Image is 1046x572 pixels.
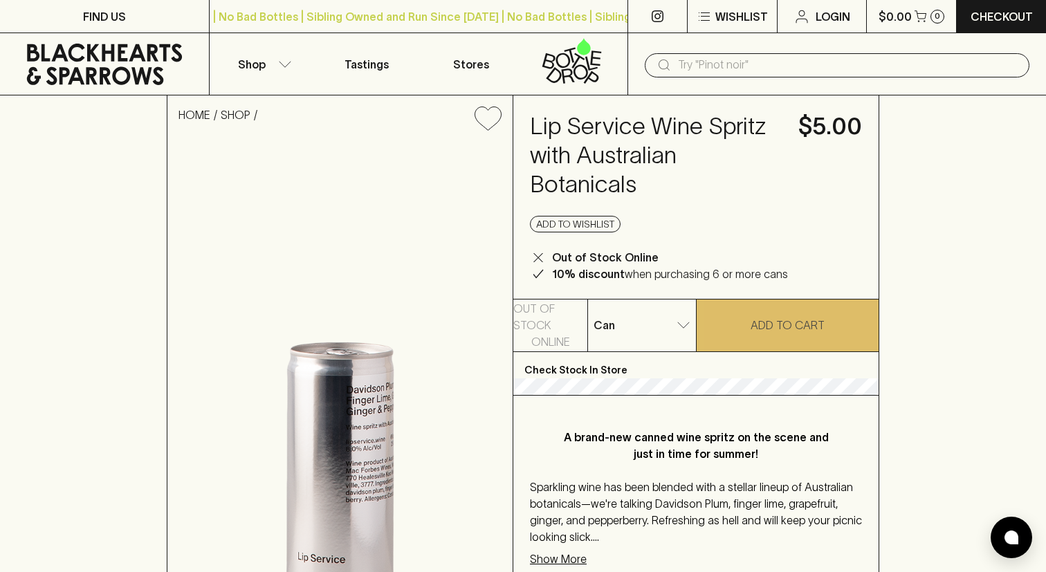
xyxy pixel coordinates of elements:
[314,33,419,95] a: Tastings
[552,266,788,282] p: when purchasing 6 or more cans
[594,317,615,333] p: Can
[552,268,625,280] b: 10% discount
[879,8,912,25] p: $0.00
[816,8,850,25] p: Login
[469,101,507,136] button: Add to wishlist
[419,33,523,95] a: Stores
[531,333,570,350] p: Online
[453,56,489,73] p: Stores
[1004,531,1018,544] img: bubble-icon
[935,12,940,20] p: 0
[530,216,621,232] button: Add to wishlist
[678,54,1018,76] input: Try "Pinot noir"
[530,551,587,567] p: Show More
[971,8,1033,25] p: Checkout
[558,429,834,462] p: A brand-new canned wine spritz on the scene and just in time for summer!
[345,56,389,73] p: Tastings
[798,112,862,141] h4: $5.00
[178,109,210,121] a: HOME
[221,109,250,121] a: SHOP
[530,479,862,545] p: Sparkling wine has been blended with a stellar lineup of Australian botanicals—we're talking Davi...
[210,33,314,95] button: Shop
[513,300,587,333] p: Out of Stock
[715,8,768,25] p: Wishlist
[588,311,696,339] div: Can
[530,112,782,199] h4: Lip Service Wine Spritz with Australian Botanicals
[238,56,266,73] p: Shop
[83,8,126,25] p: FIND US
[513,352,879,378] p: Check Stock In Store
[552,249,659,266] p: Out of Stock Online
